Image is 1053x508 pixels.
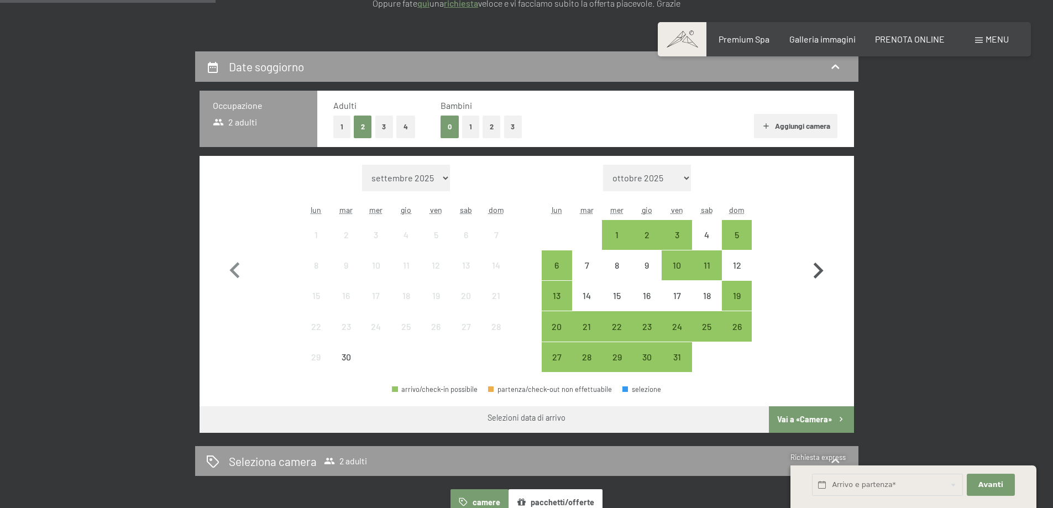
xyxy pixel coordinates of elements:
div: Fri Oct 10 2025 [662,250,691,280]
div: 7 [482,231,510,258]
div: arrivo/check-in non effettuabile [421,220,451,250]
div: Wed Oct 08 2025 [602,250,632,280]
div: Thu Sep 25 2025 [391,311,421,341]
div: Sun Oct 19 2025 [722,281,752,311]
div: Thu Sep 18 2025 [391,281,421,311]
h2: Seleziona camera [229,453,317,469]
div: arrivo/check-in non effettuabile [451,311,481,341]
button: 1 [462,116,479,138]
div: arrivo/check-in possibile [722,220,752,250]
div: Fri Sep 26 2025 [421,311,451,341]
button: Mese successivo [802,165,834,373]
div: arrivo/check-in non effettuabile [722,250,752,280]
div: 16 [633,291,661,319]
div: 14 [573,291,601,319]
div: Mon Sep 01 2025 [301,220,331,250]
div: Mon Sep 29 2025 [301,342,331,372]
div: Tue Oct 07 2025 [572,250,602,280]
div: 28 [573,353,601,380]
div: arrivo/check-in possibile [692,311,722,341]
div: 17 [362,291,390,319]
div: Sun Sep 07 2025 [481,220,511,250]
abbr: giovedì [642,205,652,214]
div: arrivo/check-in possibile [632,311,662,341]
div: Thu Sep 11 2025 [391,250,421,280]
div: arrivo/check-in non effettuabile [572,250,602,280]
div: Thu Oct 09 2025 [632,250,662,280]
div: arrivo/check-in possibile [632,220,662,250]
div: arrivo/check-in possibile [602,220,632,250]
div: arrivo/check-in non effettuabile [391,250,421,280]
abbr: mercoledì [610,205,624,214]
div: arrivo/check-in possibile [632,342,662,372]
div: 30 [332,353,360,380]
button: Mese precedente [219,165,251,373]
div: arrivo/check-in non effettuabile [662,281,691,311]
div: 9 [633,261,661,289]
div: Wed Oct 22 2025 [602,311,632,341]
div: arrivo/check-in possibile [662,250,691,280]
div: 1 [302,231,330,258]
div: 25 [392,322,420,350]
button: 2 [483,116,501,138]
div: 15 [603,291,631,319]
span: Premium Spa [719,34,769,44]
div: arrivo/check-in non effettuabile [451,281,481,311]
div: Fri Oct 24 2025 [662,311,691,341]
div: 4 [693,231,721,258]
abbr: mercoledì [369,205,383,214]
div: 10 [663,261,690,289]
div: Tue Oct 21 2025 [572,311,602,341]
div: Fri Oct 31 2025 [662,342,691,372]
button: 3 [375,116,394,138]
div: Fri Oct 03 2025 [662,220,691,250]
div: 11 [392,261,420,289]
div: 20 [452,291,480,319]
div: 6 [452,231,480,258]
div: arrivo/check-in non effettuabile [361,250,391,280]
abbr: venerdì [671,205,683,214]
div: 13 [452,261,480,289]
span: 2 adulti [324,455,367,467]
div: Mon Oct 20 2025 [542,311,572,341]
div: arrivo/check-in non effettuabile [421,281,451,311]
div: Sun Oct 05 2025 [722,220,752,250]
div: Thu Oct 02 2025 [632,220,662,250]
div: 4 [392,231,420,258]
div: arrivo/check-in possibile [602,342,632,372]
div: Wed Oct 29 2025 [602,342,632,372]
abbr: sabato [460,205,472,214]
div: arrivo/check-in non effettuabile [391,281,421,311]
div: arrivo/check-in non effettuabile [602,250,632,280]
div: 21 [573,322,601,350]
div: 3 [663,231,690,258]
div: 19 [422,291,450,319]
div: arrivo/check-in non effettuabile [632,250,662,280]
div: arrivo/check-in non effettuabile [391,311,421,341]
div: 18 [693,291,721,319]
div: 29 [603,353,631,380]
button: Aggiungi camera [754,114,837,138]
span: Adulti [333,100,357,111]
div: Tue Sep 09 2025 [331,250,361,280]
div: Sat Sep 27 2025 [451,311,481,341]
div: 5 [723,231,751,258]
div: arrivo/check-in non effettuabile [361,281,391,311]
div: arrivo/check-in non effettuabile [451,220,481,250]
div: arrivo/check-in possibile [542,281,572,311]
div: 24 [663,322,690,350]
abbr: venerdì [430,205,442,214]
div: 22 [603,322,631,350]
div: 21 [482,291,510,319]
button: Vai a «Camera» [769,406,853,433]
div: Wed Oct 15 2025 [602,281,632,311]
div: arrivo/check-in possibile [662,220,691,250]
div: arrivo/check-in non effettuabile [391,220,421,250]
div: arrivo/check-in possibile [542,342,572,372]
div: Mon Oct 13 2025 [542,281,572,311]
div: 9 [332,261,360,289]
div: Mon Oct 27 2025 [542,342,572,372]
abbr: martedì [580,205,594,214]
div: Sat Sep 13 2025 [451,250,481,280]
div: arrivo/check-in non effettuabile [421,250,451,280]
